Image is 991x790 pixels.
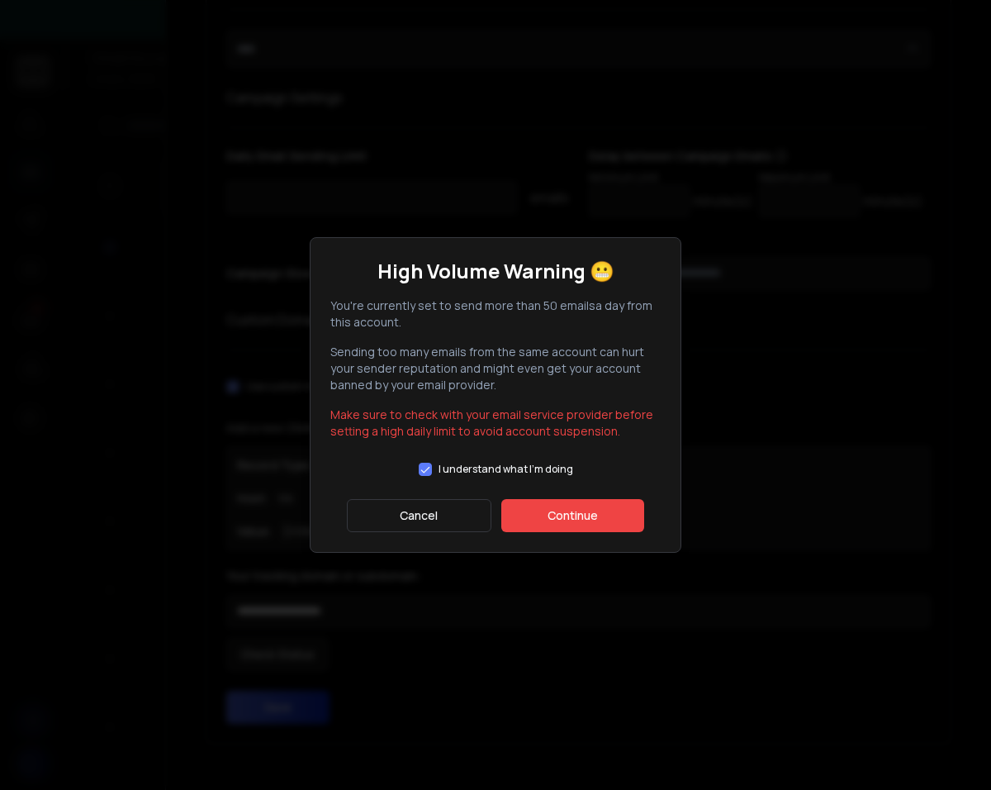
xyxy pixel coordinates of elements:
[543,297,595,313] span: 50 emails
[330,344,661,393] p: Sending too many emails from the same account can hurt your sender reputation and might even get ...
[330,297,661,331] p: You're currently set to send more than a day from this account.
[377,258,614,284] h1: High Volume Warning 😬
[330,407,661,440] p: Make sure to check with your email service provider before setting a high daily limit to avoid ac...
[347,499,491,532] button: Cancel
[439,463,573,476] label: I understand what I'm doing
[501,499,644,532] button: Continue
